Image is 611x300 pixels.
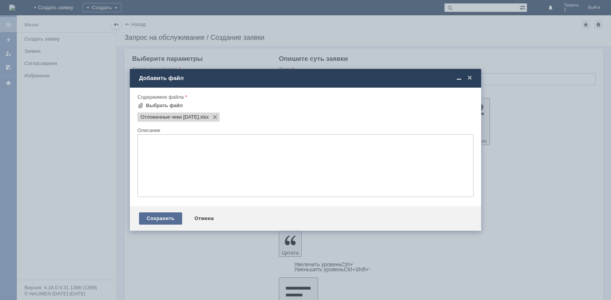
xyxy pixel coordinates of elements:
[141,114,199,120] span: Отложенные чеки 13.10.2025.xlsx
[466,75,474,82] span: Закрыть
[137,128,472,133] div: Описание
[3,3,112,15] div: [PERSON_NAME] удалить отложенные чеки во вложении
[146,103,183,109] div: Выбрать файл
[139,75,474,82] div: Добавить файл
[199,114,209,120] span: Отложенные чеки 13.10.2025.xlsx
[455,75,463,82] span: Свернуть (Ctrl + M)
[137,95,472,99] div: Содержимое файла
